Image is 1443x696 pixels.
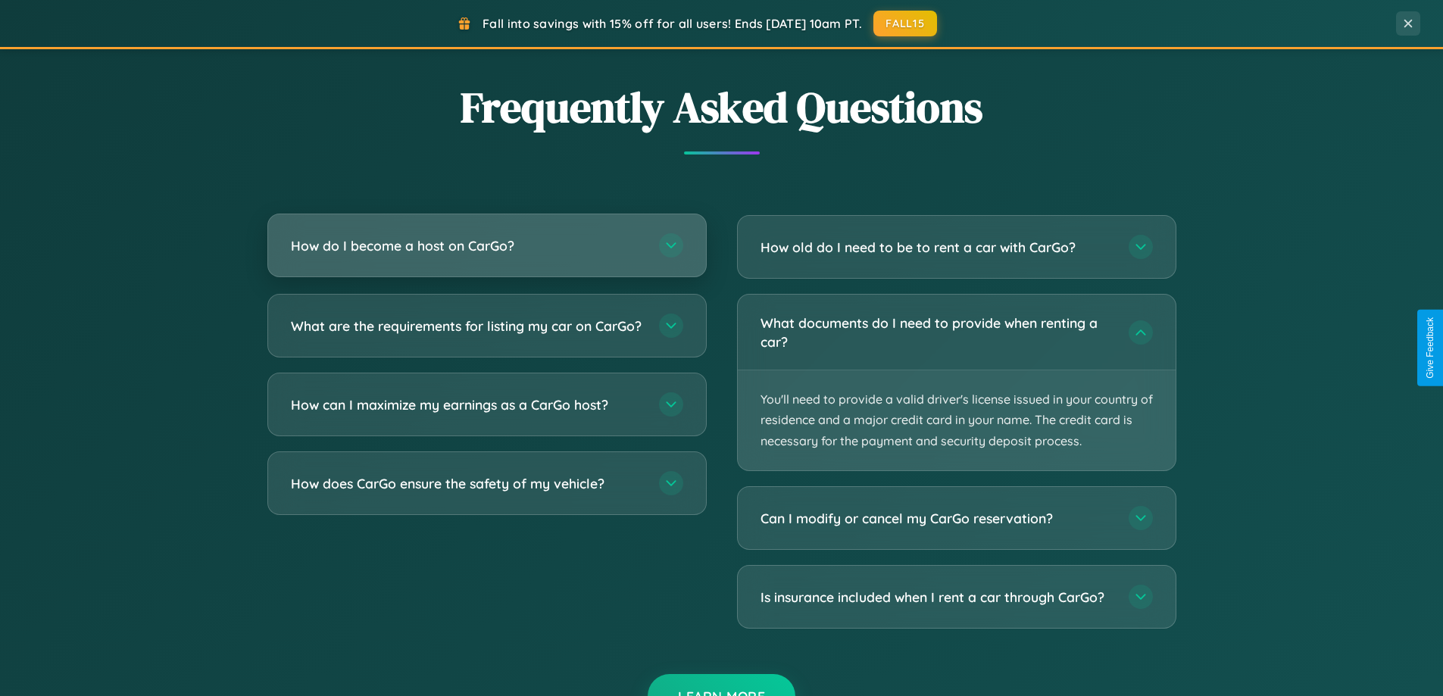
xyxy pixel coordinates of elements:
div: Give Feedback [1425,317,1435,379]
button: FALL15 [873,11,937,36]
h3: What are the requirements for listing my car on CarGo? [291,317,644,336]
h3: How do I become a host on CarGo? [291,236,644,255]
h3: Is insurance included when I rent a car through CarGo? [761,588,1113,607]
h3: What documents do I need to provide when renting a car? [761,314,1113,351]
h3: How old do I need to be to rent a car with CarGo? [761,238,1113,257]
h3: How does CarGo ensure the safety of my vehicle? [291,474,644,493]
span: Fall into savings with 15% off for all users! Ends [DATE] 10am PT. [483,16,862,31]
p: You'll need to provide a valid driver's license issued in your country of residence and a major c... [738,370,1176,470]
h2: Frequently Asked Questions [267,78,1176,136]
h3: How can I maximize my earnings as a CarGo host? [291,395,644,414]
h3: Can I modify or cancel my CarGo reservation? [761,509,1113,528]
